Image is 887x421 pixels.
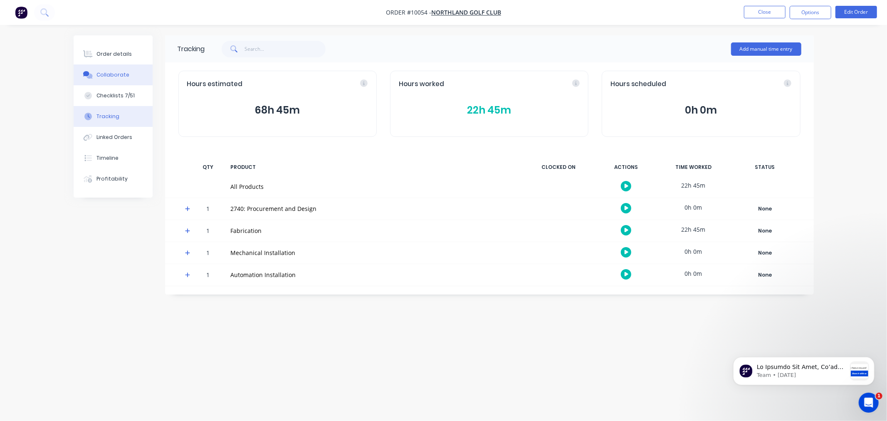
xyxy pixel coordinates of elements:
div: None [735,248,795,258]
button: Edit Order [835,6,877,18]
button: Add manual time entry [731,42,801,56]
div: 22h 45m [662,220,725,239]
div: 1 [196,199,221,220]
button: None [735,203,796,215]
div: QTY [196,158,221,176]
span: Hours estimated [187,79,243,89]
button: None [735,247,796,259]
input: Search... [245,41,326,57]
button: Order details [74,44,153,64]
div: 1 [196,221,221,242]
div: Checklists 7/51 [96,92,135,99]
button: Close [744,6,786,18]
div: Tracking [178,44,205,54]
span: 1 [876,393,882,399]
div: TIME WORKED [662,158,725,176]
button: Collaborate [74,64,153,85]
button: Tracking [74,106,153,127]
button: Profitability [74,168,153,189]
div: Timeline [96,154,119,162]
a: Northland Golf Club [431,9,501,17]
button: None [735,269,796,281]
div: PRODUCT [226,158,523,176]
div: STATUS [730,158,801,176]
div: Mechanical Installation [231,248,518,257]
div: Linked Orders [96,134,132,141]
button: 22h 45m [399,102,580,118]
div: 0h 0m [662,242,725,261]
button: Linked Orders [74,127,153,148]
div: None [735,225,795,236]
div: All Products [231,182,518,191]
iframe: Intercom notifications message [721,340,887,399]
button: None [735,225,796,237]
div: 22h 45m [662,176,725,195]
div: Profitability [96,175,128,183]
span: Order #10054 - [386,9,431,17]
div: ACTIONS [595,158,657,176]
div: 0h 0m [662,198,725,217]
button: Options [790,6,831,19]
div: Collaborate [96,71,129,79]
div: CLOCKED ON [528,158,590,176]
button: 68h 45m [187,102,368,118]
span: Hours scheduled [610,79,666,89]
div: Automation Installation [231,270,518,279]
div: Tracking [96,113,119,120]
span: Hours worked [399,79,444,89]
p: Message from Team, sent 2w ago [36,31,126,39]
div: None [735,203,795,214]
button: Checklists 7/51 [74,85,153,106]
img: Factory [15,6,27,19]
div: Order details [96,50,132,58]
iframe: Intercom live chat [859,393,879,413]
div: 2740: Procurement and Design [231,204,518,213]
button: 0h 0m [610,102,791,118]
button: Timeline [74,148,153,168]
div: 1 [196,243,221,264]
div: Fabrication [231,226,518,235]
div: 1 [196,265,221,286]
div: None [735,270,795,280]
div: 0h 0m [662,264,725,283]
